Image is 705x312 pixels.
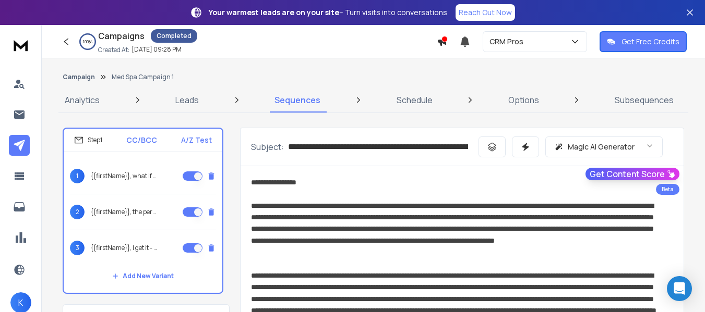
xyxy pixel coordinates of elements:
[508,94,539,106] p: Options
[91,244,158,252] p: {{firstName}}, I get it - you're tired of empty promises!
[568,142,635,152] p: Magic AI Generator
[274,94,320,106] p: Sequences
[600,31,687,52] button: Get Free Credits
[608,88,680,113] a: Subsequences
[98,30,145,42] h1: Campaigns
[10,35,31,55] img: logo
[65,94,100,106] p: Analytics
[151,29,197,43] div: Completed
[91,208,158,216] p: {{firstName}}, the perfect timing you've been waiting for!
[181,135,212,145] p: A/Z Test
[390,88,439,113] a: Schedule
[132,45,182,54] p: [DATE] 09:28 PM
[459,7,512,18] p: Reach Out Now
[91,172,158,180] p: {{firstName}}, what if you could feel 10 years younger by spring?
[622,36,679,47] p: Get Free Credits
[70,241,85,255] span: 3
[74,135,102,145] div: Step 1
[209,7,447,18] p: – Turn visits into conversations
[397,94,433,106] p: Schedule
[63,73,95,81] button: Campaign
[104,266,182,286] button: Add New Variant
[58,88,106,113] a: Analytics
[615,94,674,106] p: Subsequences
[489,36,528,47] p: CRM Pros
[585,168,679,180] button: Get Content Score
[98,46,129,54] p: Created At:
[656,184,679,195] div: Beta
[70,169,85,183] span: 1
[70,205,85,219] span: 2
[251,141,284,153] p: Subject:
[63,128,223,294] li: Step1CC/BCCA/Z Test1{{firstName}}, what if you could feel 10 years younger by spring?2{{firstName...
[209,7,339,17] strong: Your warmest leads are on your site
[175,94,199,106] p: Leads
[502,88,545,113] a: Options
[126,135,157,145] p: CC/BCC
[112,73,174,81] p: Med Spa Campaign 1
[268,88,327,113] a: Sequences
[667,276,692,301] div: Open Intercom Messenger
[456,4,515,21] a: Reach Out Now
[83,39,92,45] p: 100 %
[169,88,205,113] a: Leads
[545,136,663,157] button: Magic AI Generator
